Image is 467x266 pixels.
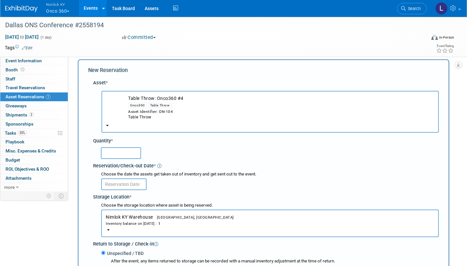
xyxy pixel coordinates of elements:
[0,56,68,65] a: Event Information
[0,102,68,110] a: Giveaways
[439,35,454,40] div: In-Person
[120,34,158,41] button: Committed
[101,257,439,264] div: After the event, any items returned to storage can be recorded with a manual inventory adjustment...
[0,75,68,83] a: Staff
[5,6,38,12] img: ExhibitDay
[0,129,68,138] a: Tasks33%
[125,95,434,120] td: Table Throw: Onco360 #4
[40,35,52,40] span: (1 day)
[0,83,68,92] a: Travel Reservations
[128,103,147,108] div: Onco360
[0,165,68,174] a: ROI, Objectives & ROO
[148,103,172,108] div: Table Throw
[406,6,421,11] span: Search
[46,1,69,8] span: Nimlok KY
[435,2,448,15] img: Luc Schaefer
[397,3,427,14] a: Search
[101,202,439,209] div: Choose the storage location where asset is being reserved.
[43,192,55,200] td: Personalize Event Tab Strip
[101,178,147,190] input: Reservation Date
[0,111,68,119] a: Shipments2
[6,175,31,181] span: Attachments
[19,67,26,72] span: Booth not reserved yet
[55,192,68,200] td: Toggle Event Tabs
[101,210,439,237] button: Nimlok KY Warehouse[GEOGRAPHIC_DATA], [GEOGRAPHIC_DATA]Inventory balance on [DATE] :1
[387,34,454,43] div: Event Format
[102,91,439,133] button: Table Throw: Onco360 #4Onco360Table ThrowAsset Identifier: ON-104Table Throw
[106,214,434,226] span: Nimlok KY Warehouse
[6,148,56,153] span: Misc. Expenses & Credits
[153,215,234,220] span: [GEOGRAPHIC_DATA], [GEOGRAPHIC_DATA]
[5,130,27,136] span: Tasks
[22,46,32,50] a: Edit
[6,67,26,72] span: Booth
[0,120,68,128] a: Sponsorships
[5,34,39,40] span: [DATE] [DATE]
[93,161,439,169] div: Reservation/Check-out Date
[6,112,34,117] span: Shipments
[0,174,68,183] a: Attachments
[6,139,24,144] span: Playbook
[0,138,68,146] a: Playbook
[18,130,27,135] span: 33%
[93,192,439,200] div: Storage Location
[0,183,68,192] a: more
[29,112,34,117] span: 2
[6,94,51,99] span: Asset Reservations
[105,250,144,257] label: Unspecified / TBD
[106,220,434,226] div: Inventory balance on [DATE] :
[46,94,51,99] span: 1
[6,166,49,172] span: ROI, Objectives & ROO
[128,115,434,120] div: Table Throw
[93,79,439,86] div: Asset
[6,103,27,108] span: Giveaways
[431,35,438,40] img: Format-Inperson.png
[0,92,68,101] a: Asset Reservations1
[93,138,439,144] div: Quantity
[5,44,32,51] td: Tags
[157,222,161,226] span: 1
[101,171,439,177] div: Choose the date the assets get taken out of inventory and get sent out to the event.
[0,156,68,164] a: Budget
[6,58,42,63] span: Event Information
[93,239,439,248] div: Return to Storage / Check-in
[6,157,20,163] span: Budget
[6,85,45,90] span: Travel Reservations
[6,121,33,127] span: Sponsorships
[0,147,68,155] a: Misc. Expenses & Credits
[4,185,15,190] span: more
[128,109,434,115] div: Asset Identifier: ON-104
[436,44,454,48] div: Event Rating
[6,76,15,81] span: Staff
[0,66,68,74] a: Booth
[19,34,25,40] span: to
[88,67,128,73] span: New Reservation
[3,19,416,31] div: Dallas ONS Conference #2558194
